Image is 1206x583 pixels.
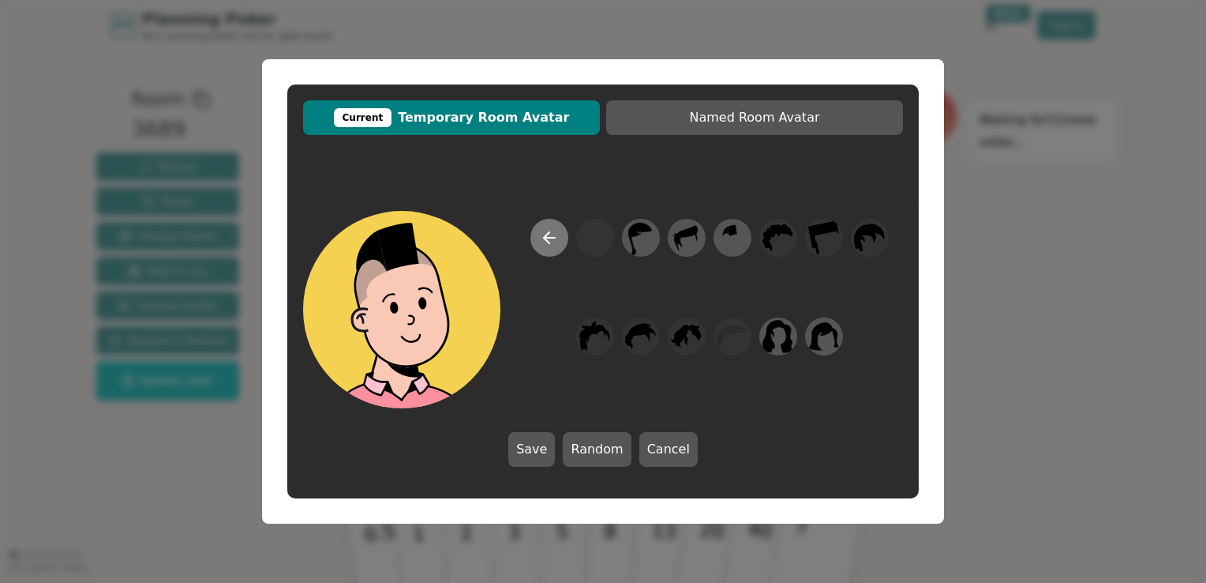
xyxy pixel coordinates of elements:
[563,432,631,467] button: Random
[334,108,392,127] div: Current
[606,100,903,135] button: Named Room Avatar
[508,432,555,467] button: Save
[639,432,698,467] button: Cancel
[303,100,600,135] button: CurrentTemporary Room Avatar
[311,108,592,127] span: Temporary Room Avatar
[614,108,895,127] span: Named Room Avatar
